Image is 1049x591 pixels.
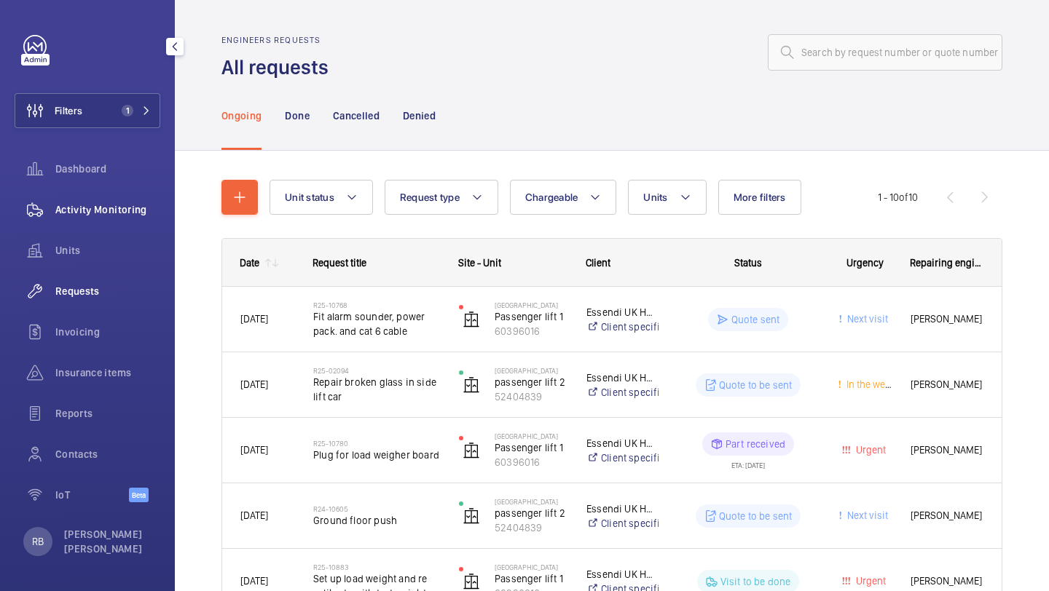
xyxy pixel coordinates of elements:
p: 52404839 [495,520,567,535]
p: Quote to be sent [719,509,793,523]
span: Repairing engineer [910,257,984,269]
span: Client [586,257,610,269]
img: elevator.svg [463,442,480,459]
span: 1 [122,105,133,116]
p: Essendi UK Hotels 1 Limited [586,305,659,320]
span: Request type [400,191,460,203]
p: Cancelled [333,108,380,123]
span: [DATE] [240,313,268,325]
p: Quote sent [731,312,780,327]
button: Request type [385,180,498,215]
span: Unit status [285,191,334,203]
p: Visit to be done [720,574,791,589]
span: of [899,191,908,203]
h1: All requests [221,54,337,81]
span: Repair broken glass in side lift car [313,375,440,404]
span: Reports [55,406,160,421]
button: More filters [718,180,801,215]
p: passenger lift 2 [495,506,567,520]
button: Unit status [270,180,373,215]
p: Essendi UK Hotels 1 Limited [586,370,659,385]
p: Passenger lift 1 [495,571,567,586]
span: Request title [313,257,366,269]
input: Search by request number or quote number [768,34,1002,71]
p: Essendi UK Hotels 1 Limited [586,501,659,516]
h2: R24-10605 [313,504,440,513]
p: 60396016 [495,324,567,338]
p: [GEOGRAPHIC_DATA] [495,366,567,375]
span: [PERSON_NAME] [911,442,983,459]
span: [DATE] [240,444,268,456]
a: Client specific [586,320,659,334]
span: Activity Monitoring [55,202,160,217]
p: Essendi UK Hotels 1 Limited [586,567,659,582]
img: elevator.svg [463,573,480,590]
span: Urgency [846,257,884,269]
h2: R25-10883 [313,563,440,571]
span: 1 - 10 10 [878,192,918,202]
button: Filters1 [15,93,160,128]
span: Insurance items [55,365,160,380]
p: Part received [726,437,785,451]
h2: R25-02094 [313,366,440,375]
span: Ground floor push [313,513,440,528]
span: Urgent [853,575,886,587]
span: Next visit [844,509,888,521]
p: Done [285,108,309,123]
span: Site - Unit [458,257,501,269]
span: Status [734,257,762,269]
span: Urgent [853,444,886,456]
p: RB [32,534,44,549]
p: Denied [403,108,436,123]
span: Filters [55,103,82,118]
p: Passenger lift 1 [495,440,567,455]
h2: R25-10780 [313,439,440,448]
span: Units [55,243,160,258]
p: [GEOGRAPHIC_DATA] [495,563,567,571]
p: [GEOGRAPHIC_DATA] [495,432,567,440]
button: Units [628,180,706,215]
span: Plug for load weigher board [313,448,440,462]
span: [DATE] [240,378,268,390]
p: 52404839 [495,389,567,404]
span: Units [643,191,667,203]
a: Client specific [586,385,659,400]
p: [PERSON_NAME] [PERSON_NAME] [64,527,152,556]
span: [DATE] [240,575,268,587]
span: Invoicing [55,325,160,339]
span: Requests [55,284,160,298]
p: Passenger lift 1 [495,309,567,324]
span: [PERSON_NAME] [911,376,983,393]
a: Client specific [586,451,659,465]
h2: Engineers requests [221,35,337,45]
a: Client specific [586,516,659,531]
span: Beta [129,488,149,502]
span: [PERSON_NAME] [911,507,983,524]
span: [PERSON_NAME] [911,311,983,328]
p: passenger lift 2 [495,375,567,389]
h2: R25-10768 [313,301,440,309]
p: [GEOGRAPHIC_DATA] [495,497,567,506]
img: elevator.svg [463,507,480,525]
span: Dashboard [55,162,160,176]
span: [DATE] [240,509,268,521]
p: Ongoing [221,108,262,123]
span: More filters [734,191,786,203]
span: In the week [844,378,895,390]
p: Essendi UK Hotels 1 Limited [586,436,659,451]
span: Contacts [55,447,160,461]
img: elevator.svg [463,311,480,328]
span: Chargeable [525,191,578,203]
span: IoT [55,488,129,502]
div: Date [240,257,259,269]
span: Next visit [844,313,888,325]
p: 60396016 [495,455,567,469]
div: ETA: [DATE] [731,456,765,469]
span: [PERSON_NAME] [911,573,983,590]
p: Quote to be sent [719,378,793,392]
button: Chargeable [510,180,617,215]
img: elevator.svg [463,376,480,394]
span: Fit alarm sounder, power pack. and cat 6 cable [313,309,440,338]
p: [GEOGRAPHIC_DATA] [495,301,567,309]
